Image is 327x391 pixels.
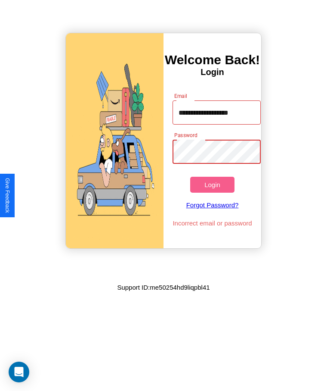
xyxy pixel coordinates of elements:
img: gif [66,33,163,248]
button: Login [190,177,234,193]
div: Give Feedback [4,178,10,213]
a: Forgot Password? [168,193,256,217]
label: Email [174,92,188,100]
p: Support ID: me50254hd9liqpbl41 [117,282,210,293]
p: Incorrect email or password [168,217,256,229]
h3: Welcome Back! [163,53,261,67]
h4: Login [163,67,261,77]
label: Password [174,131,197,139]
div: Open Intercom Messenger [9,362,29,382]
